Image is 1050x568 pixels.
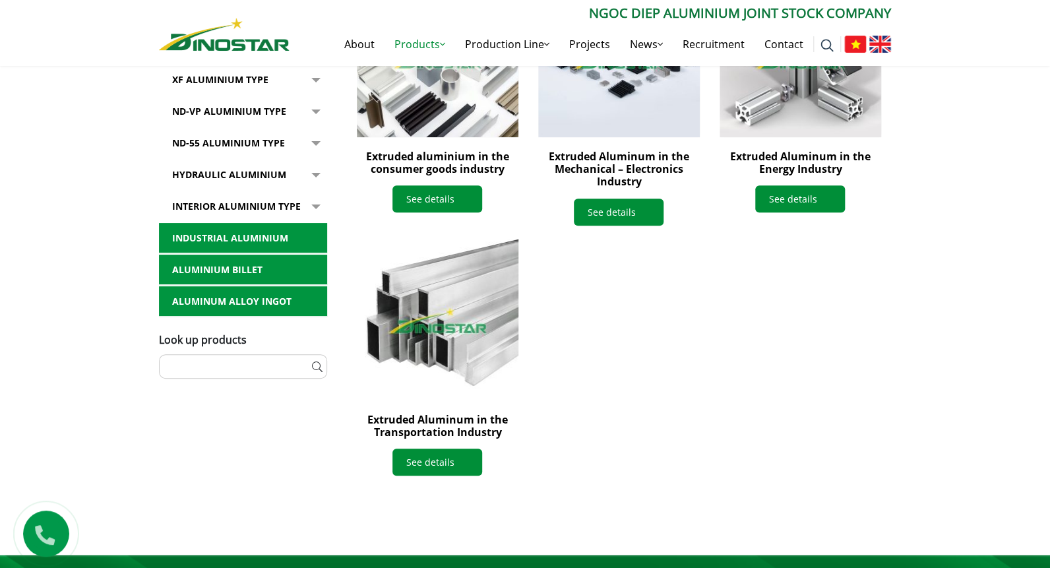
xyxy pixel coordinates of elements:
a: Projects [559,23,620,65]
a: See details [574,199,664,226]
img: search [820,39,834,52]
a: Aluminium billet [159,255,327,285]
a: Extruded Aluminum in the Mechanical – Electronics Industry [549,149,689,189]
a: About [334,23,385,65]
img: English [869,36,891,53]
a: Aluminum alloy ingot [159,286,327,317]
a: ND-55 Aluminium type [159,128,327,158]
img: Tiếng Việt [844,36,866,53]
a: Products [385,23,455,65]
a: Recruitment [673,23,755,65]
img: Nhôm Dinostar [159,18,290,51]
a: Extruded Aluminum in the Transportation Industry [367,412,508,439]
a: ND-VP Aluminium type [159,96,327,127]
a: Extruded Aluminum in the Energy Industry [730,149,871,176]
a: Industrial aluminium [159,223,327,253]
a: Contact [755,23,813,65]
a: Hydraulic Aluminium [159,160,327,190]
a: See details [392,449,482,476]
a: News [620,23,673,65]
a: XF Aluminium type [159,65,327,95]
a: See details [755,185,845,212]
img: Extruded Aluminum in the Transportation Industry [349,230,526,408]
a: Production Line [455,23,559,65]
a: Extruded aluminium in the consumer goods industry [366,149,509,176]
span: Look up products [159,332,247,347]
a: Interior Aluminium Type [159,191,327,222]
p: Ngoc Diep Aluminium Joint Stock Company [290,3,891,23]
a: See details [392,185,482,212]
